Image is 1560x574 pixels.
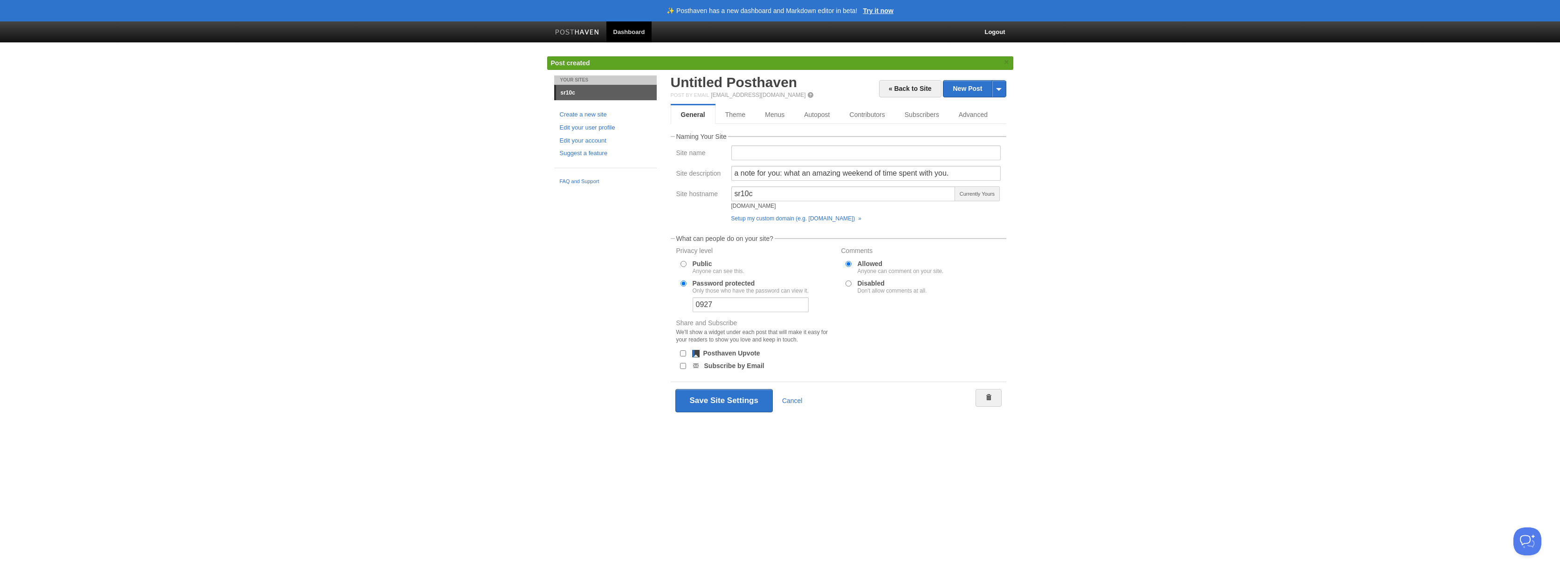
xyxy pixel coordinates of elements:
a: General [671,105,715,124]
label: Allowed [858,260,944,274]
span: Post created [551,59,590,67]
a: Theme [715,105,756,124]
a: Create a new site [560,110,651,120]
a: New Post [943,81,1005,97]
label: Site hostname [676,191,726,199]
li: Your Sites [554,75,657,85]
a: × [1003,56,1011,68]
a: Autopost [794,105,839,124]
a: Advanced [949,105,997,124]
label: Site name [676,150,726,158]
a: FAQ and Support [560,178,651,186]
a: Untitled Posthaven [671,75,797,90]
a: Setup my custom domain (e.g. [DOMAIN_NAME]) » [731,215,861,222]
a: Suggest a feature [560,149,651,158]
a: Contributors [840,105,895,124]
label: Disabled [858,280,927,294]
a: [EMAIL_ADDRESS][DOMAIN_NAME] [711,92,805,98]
div: Only those who have the password can view it. [693,288,809,294]
a: Dashboard [606,21,652,42]
label: Public [693,260,744,274]
a: Menus [755,105,794,124]
label: Posthaven Upvote [703,350,760,356]
a: Try it now [863,7,893,14]
a: Edit your account [560,136,651,146]
button: Save Site Settings [675,389,773,412]
legend: Naming Your Site [675,133,728,140]
label: Subscribe by Email [704,362,764,369]
iframe: Help Scout Beacon - Open [1513,527,1541,555]
legend: What can people do on your site? [675,235,775,242]
div: [DOMAIN_NAME] [731,203,956,209]
div: Don't allow comments at all. [858,288,927,294]
label: Password protected [693,280,809,294]
label: Site description [676,170,726,179]
a: « Back to Site [879,80,941,97]
div: We'll show a widget under each post that will make it easy for your readers to show you love and ... [676,328,836,343]
a: Cancel [782,397,803,404]
span: Post by Email [671,92,709,98]
a: Subscribers [895,105,949,124]
div: Anyone can comment on your site. [858,268,944,274]
a: Edit your user profile [560,123,651,133]
a: Logout [977,21,1012,42]
span: Currently Yours [955,186,999,201]
label: Comments [841,247,1001,256]
header: ✨ Posthaven has a new dashboard and Markdown editor in beta! [667,7,857,14]
label: Privacy level [676,247,836,256]
div: Anyone can see this. [693,268,744,274]
a: sr10c [556,85,657,100]
label: Share and Subscribe [676,320,836,346]
img: Posthaven-bar [555,29,599,36]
